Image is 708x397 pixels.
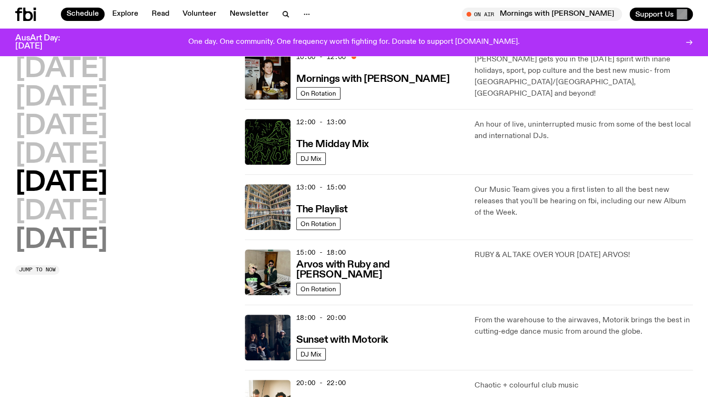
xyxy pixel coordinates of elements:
[296,348,326,360] a: DJ Mix
[245,249,291,295] img: Ruby wears a Collarbones t shirt and pretends to play the DJ decks, Al sings into a pringles can....
[15,56,107,83] button: [DATE]
[245,184,291,230] img: A corner shot of the fbi music library
[296,258,463,280] a: Arvos with Ruby and [PERSON_NAME]
[475,119,693,142] p: An hour of live, uninterrupted music from some of the best local and international DJs.
[296,138,369,149] a: The Midday Mix
[296,87,340,99] a: On Rotation
[296,283,340,295] a: On Rotation
[296,139,369,149] h3: The Midday Mix
[177,8,222,21] a: Volunteer
[630,8,693,21] button: Support Us
[296,335,388,345] h3: Sunset with Motorik
[301,90,336,97] span: On Rotation
[296,74,449,84] h3: Mornings with [PERSON_NAME]
[301,286,336,293] span: On Rotation
[296,118,346,127] span: 12:00 - 13:00
[635,10,674,19] span: Support Us
[61,8,105,21] a: Schedule
[15,227,107,254] button: [DATE]
[296,333,388,345] a: Sunset with Motorik
[188,38,520,47] p: One day. One community. One frequency worth fighting for. Donate to support [DOMAIN_NAME].
[15,113,107,140] button: [DATE]
[245,54,291,99] img: Sam blankly stares at the camera, brightly lit by a camera flash wearing a hat collared shirt and...
[15,34,76,50] h3: AusArt Day: [DATE]
[475,249,693,261] p: RUBY & AL TAKE OVER YOUR [DATE] ARVOS!
[296,203,348,215] a: The Playlist
[296,72,449,84] a: Mornings with [PERSON_NAME]
[475,54,693,99] p: [PERSON_NAME] gets you in the [DATE] spirit with inane holidays, sport, pop culture and the best ...
[296,183,346,192] span: 13:00 - 15:00
[15,198,107,225] button: [DATE]
[475,380,693,391] p: Chaotic + colourful club music
[301,155,321,162] span: DJ Mix
[475,184,693,218] p: Our Music Team gives you a first listen to all the best new releases that you'll be hearing on fb...
[296,260,463,280] h3: Arvos with Ruby and [PERSON_NAME]
[19,267,56,272] span: Jump to now
[296,313,346,322] span: 18:00 - 20:00
[15,265,59,275] button: Jump to now
[296,218,340,230] a: On Rotation
[296,248,346,257] span: 15:00 - 18:00
[15,170,107,197] button: [DATE]
[107,8,144,21] a: Explore
[296,52,346,61] span: 10:00 - 12:00
[462,8,622,21] button: On AirMornings with [PERSON_NAME]
[224,8,274,21] a: Newsletter
[301,351,321,358] span: DJ Mix
[146,8,175,21] a: Read
[15,142,107,169] button: [DATE]
[296,205,348,215] h3: The Playlist
[296,378,346,387] span: 20:00 - 22:00
[301,220,336,228] span: On Rotation
[475,315,693,337] p: From the warehouse to the airwaves, Motorik brings the best in cutting-edge dance music from arou...
[15,85,107,111] button: [DATE]
[296,152,326,165] a: DJ Mix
